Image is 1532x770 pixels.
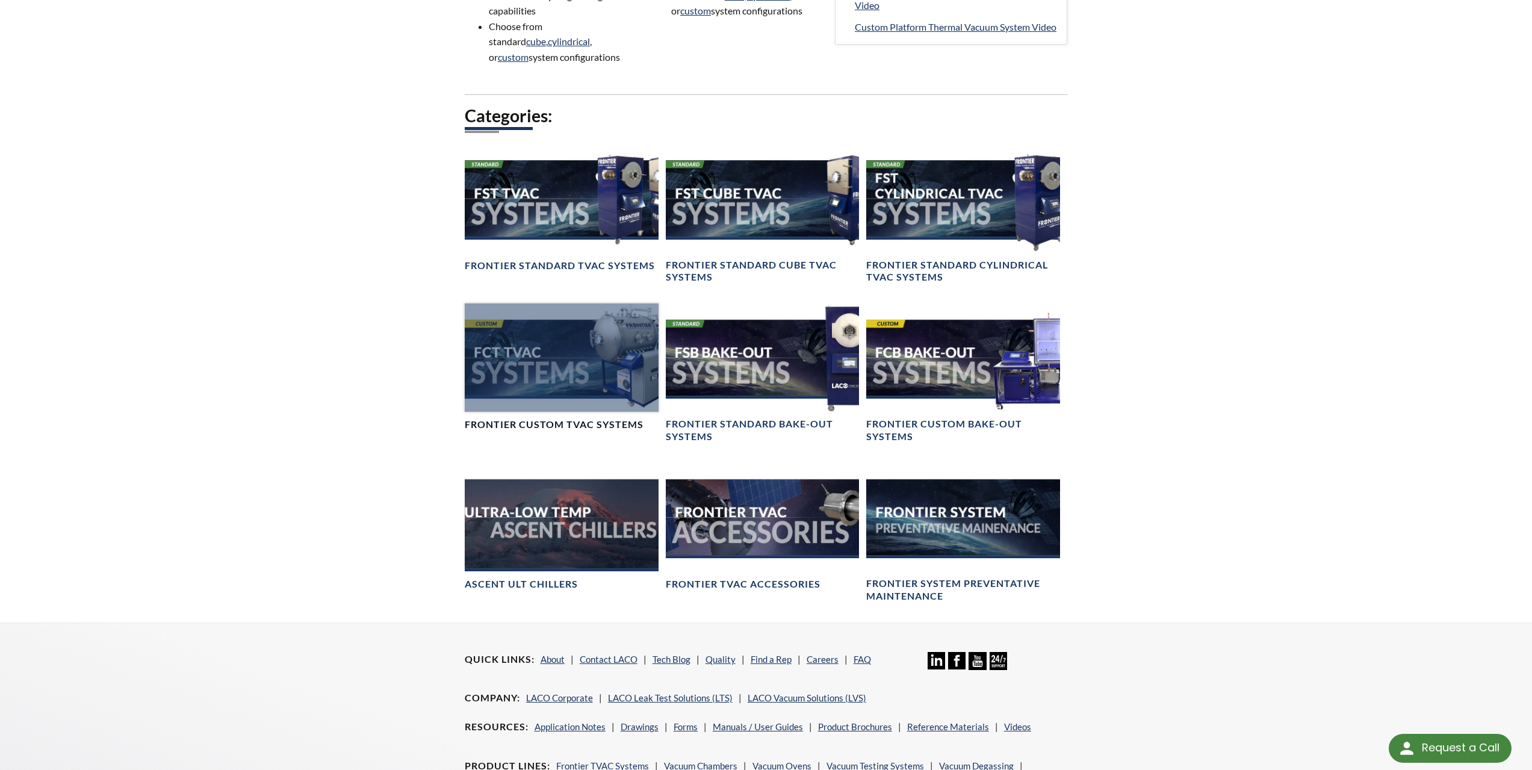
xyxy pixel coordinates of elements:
h4: Frontier Standard TVAC Systems [465,259,655,272]
a: Ascent ULT Chillers BannerAscent ULT Chillers [465,463,659,591]
a: FAQ [854,654,871,665]
a: Tech Blog [653,654,690,665]
h4: Frontier Standard Cylindrical TVAC Systems [866,259,1060,284]
a: Product Brochures [818,721,892,732]
a: Frontier TVAC Accessories headerFrontier TVAC Accessories [666,463,860,591]
a: Manuals / User Guides [713,721,803,732]
div: Request a Call [1389,734,1512,763]
a: Videos [1004,721,1031,732]
a: Application Notes [535,721,606,732]
a: Forms [674,721,698,732]
h4: Quick Links [465,653,535,666]
a: LACO Leak Test Solutions (LTS) [608,692,733,703]
a: FCB Bake-Out Systems headerFrontier Custom Bake-Out Systems [866,303,1060,444]
img: 24/7 Support Icon [990,652,1007,669]
a: Reference Materials [907,721,989,732]
img: round button [1397,739,1416,758]
h4: Resources [465,721,529,733]
a: Drawings [621,721,659,732]
a: FST Cylindrical TVAC Systems headerFrontier Standard Cylindrical TVAC Systems [866,144,1060,284]
a: FST Cube TVAC Systems headerFrontier Standard Cube TVAC Systems [666,144,860,284]
a: Custom Platform Thermal Vacuum System Video [855,19,1057,35]
a: cube [526,36,546,47]
a: custom [680,5,711,16]
a: 24/7 Support [990,661,1007,672]
a: Quality [706,654,736,665]
a: Frontier System Preventative Maintenance [866,463,1060,603]
a: FCT TVAC Systems headerFrontier Custom TVAC Systems [465,303,659,432]
a: FSB Bake-Out Systems headerFrontier Standard Bake-Out Systems [666,303,860,444]
a: LACO Vacuum Solutions (LVS) [748,692,866,703]
h4: Frontier Standard Cube TVAC Systems [666,259,860,284]
a: Careers [807,654,839,665]
li: Choose from standard , , or system configurations [489,19,638,65]
a: Contact LACO [580,654,637,665]
h4: Frontier Custom Bake-Out Systems [866,418,1060,443]
h4: Ascent ULT Chillers [465,578,578,591]
span: Custom Platform Thermal Vacuum System Video [855,21,1056,33]
a: cylindrical [548,36,590,47]
h4: Company [465,692,520,704]
h4: Frontier TVAC Accessories [666,578,820,591]
a: FST TVAC Systems headerFrontier Standard TVAC Systems [465,144,659,272]
div: Request a Call [1422,734,1499,762]
a: About [541,654,565,665]
h4: Frontier Standard Bake-Out Systems [666,418,860,443]
a: Find a Rep [751,654,792,665]
h4: Frontier System Preventative Maintenance [866,577,1060,603]
a: custom [498,51,529,63]
a: LACO Corporate [526,692,593,703]
h2: Categories: [465,105,1068,127]
h4: Frontier Custom TVAC Systems [465,418,644,431]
